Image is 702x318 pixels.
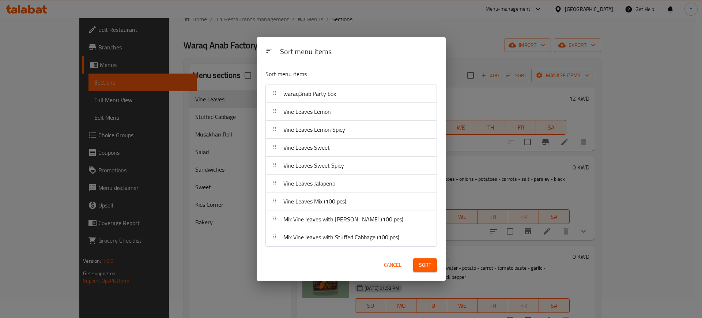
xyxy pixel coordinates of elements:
[277,44,440,60] div: Sort menu items
[419,261,431,270] span: Sort
[266,139,437,157] div: Vine Leaves Sweet
[283,214,403,225] span: Mix Vine leaves with [PERSON_NAME] (100 pcs)
[283,232,399,243] span: Mix Vine leaves with Stuffed Cabbage (100 pcs)
[381,258,404,272] button: Cancel
[283,88,336,99] span: waraq3nab Party box
[283,124,345,135] span: Vine Leaves Lemon Spicy
[265,70,401,79] p: Sort menu items
[266,157,437,175] div: Vine Leaves Sweet Spicy
[283,142,330,153] span: Vine Leaves Sweet
[266,121,437,139] div: Vine Leaves Lemon Spicy
[283,106,331,117] span: Vine Leaves Lemon
[283,160,344,171] span: Vine Leaves Sweet Spicy
[266,192,437,210] div: Vine Leaves Mix (100 pcs)
[266,85,437,103] div: waraq3nab Party box
[266,103,437,121] div: Vine Leaves Lemon
[384,261,401,270] span: Cancel
[266,228,437,246] div: Mix Vine leaves with Stuffed Cabbage (100 pcs)
[266,210,437,228] div: Mix Vine leaves with [PERSON_NAME] (100 pcs)
[283,196,346,207] span: Vine Leaves Mix (100 pcs)
[283,178,335,189] span: Vine Leaves Jalapeno
[413,258,437,272] button: Sort
[266,175,437,192] div: Vine Leaves Jalapeno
